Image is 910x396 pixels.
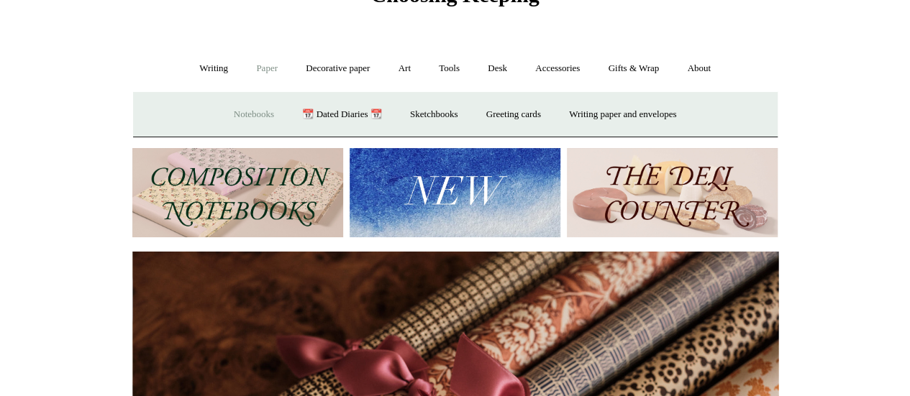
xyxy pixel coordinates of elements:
a: Writing [186,50,241,88]
a: 📆 Dated Diaries 📆 [289,96,394,134]
a: Greeting cards [473,96,554,134]
img: The Deli Counter [567,148,778,238]
a: About [674,50,724,88]
a: Desk [475,50,520,88]
a: Paper [243,50,291,88]
a: Accessories [522,50,593,88]
a: Writing paper and envelopes [556,96,689,134]
img: New.jpg__PID:f73bdf93-380a-4a35-bcfe-7823039498e1 [350,148,560,238]
a: Tools [426,50,473,88]
a: Decorative paper [293,50,383,88]
img: 202302 Composition ledgers.jpg__PID:69722ee6-fa44-49dd-a067-31375e5d54ec [132,148,343,238]
a: Sketchbooks [397,96,470,134]
a: Art [386,50,424,88]
a: Notebooks [221,96,287,134]
a: Gifts & Wrap [595,50,672,88]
